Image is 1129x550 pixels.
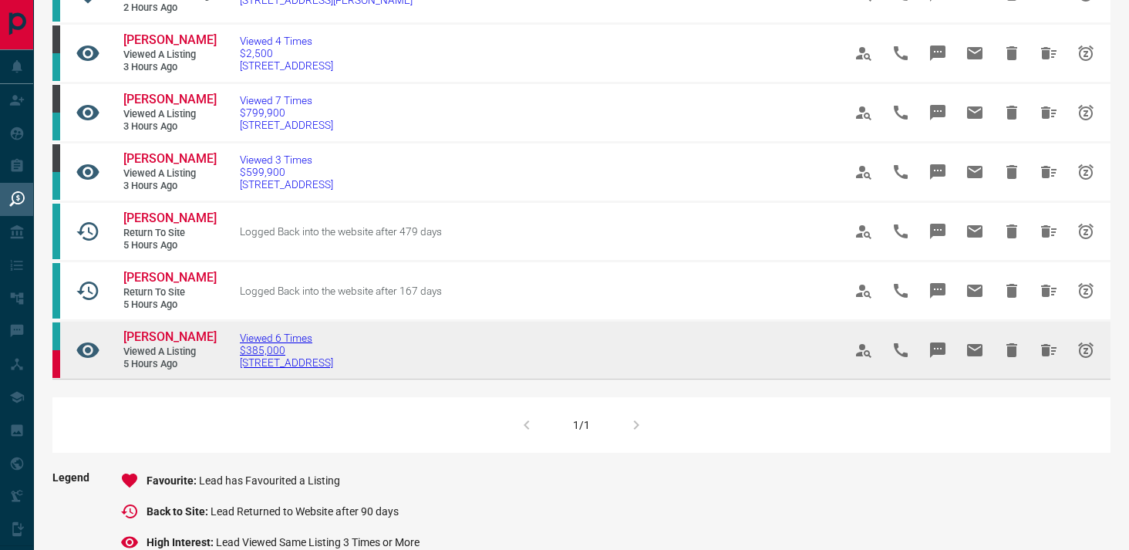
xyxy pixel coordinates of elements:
span: Email [956,213,993,250]
span: View Profile [845,94,882,131]
a: [PERSON_NAME] [123,32,216,49]
span: Message [919,94,956,131]
div: 1/1 [573,419,590,431]
span: [STREET_ADDRESS] [240,356,333,369]
span: Logged Back into the website after 167 days [240,285,442,297]
span: Hide [993,332,1030,369]
span: Message [919,332,956,369]
span: Return to Site [123,286,216,299]
span: Email [956,272,993,309]
span: Hide All from Deanne Hulett [1030,35,1067,72]
a: Viewed 7 Times$799,900[STREET_ADDRESS] [240,94,333,131]
span: Viewed a Listing [123,108,216,121]
span: Viewed 7 Times [240,94,333,106]
span: 3 hours ago [123,120,216,133]
span: Lead has Favourited a Listing [199,474,340,487]
span: Viewed a Listing [123,49,216,62]
span: 3 hours ago [123,180,216,193]
span: 5 hours ago [123,299,216,312]
div: mrloft.ca [52,144,60,172]
span: Lead Returned to Website after 90 days [211,505,399,518]
span: Call [882,332,919,369]
span: Message [919,213,956,250]
a: [PERSON_NAME] [123,151,216,167]
span: High Interest [147,536,216,548]
span: Back to Site [147,505,211,518]
span: Call [882,35,919,72]
span: Message [919,272,956,309]
span: [PERSON_NAME] [123,92,217,106]
span: Lead Viewed Same Listing 3 Times or More [216,536,420,548]
span: Hide All from Sarah Ding [1030,272,1067,309]
span: $385,000 [240,344,333,356]
div: condos.ca [52,204,60,259]
div: condos.ca [52,172,60,200]
span: Snooze [1067,272,1104,309]
span: Snooze [1067,94,1104,131]
span: Hide [993,35,1030,72]
span: Favourite [147,474,199,487]
span: Hide [993,272,1030,309]
span: Call [882,154,919,191]
div: condos.ca [52,322,60,350]
span: Snooze [1067,332,1104,369]
div: condos.ca [52,53,60,81]
div: condos.ca [52,263,60,319]
span: Message [919,154,956,191]
div: mrloft.ca [52,25,60,53]
span: Return to Site [123,227,216,240]
span: Snooze [1067,213,1104,250]
span: [PERSON_NAME] [123,211,217,225]
a: [PERSON_NAME] [123,92,216,108]
a: Viewed 6 Times$385,000[STREET_ADDRESS] [240,332,333,369]
span: Viewed 4 Times [240,35,333,47]
span: View Profile [845,154,882,191]
span: Hide [993,213,1030,250]
span: [PERSON_NAME] [123,270,217,285]
span: [PERSON_NAME] [123,329,217,344]
span: Snooze [1067,154,1104,191]
a: [PERSON_NAME] [123,270,216,286]
span: $599,900 [240,166,333,178]
a: [PERSON_NAME] [123,329,216,346]
a: Viewed 4 Times$2,500[STREET_ADDRESS] [240,35,333,72]
span: View Profile [845,35,882,72]
span: [STREET_ADDRESS] [240,119,333,131]
div: condos.ca [52,113,60,140]
span: [STREET_ADDRESS] [240,59,333,72]
span: Hide All from Diana Zhang [1030,332,1067,369]
span: View Profile [845,332,882,369]
span: Call [882,213,919,250]
span: 2 hours ago [123,2,216,15]
span: 5 hours ago [123,358,216,371]
span: Viewed a Listing [123,167,216,181]
span: Snooze [1067,35,1104,72]
span: Message [919,35,956,72]
span: [STREET_ADDRESS] [240,178,333,191]
span: [PERSON_NAME] [123,32,217,47]
span: Email [956,35,993,72]
div: property.ca [52,350,60,378]
a: Viewed 3 Times$599,900[STREET_ADDRESS] [240,154,333,191]
span: $799,900 [240,106,333,119]
span: 3 hours ago [123,61,216,74]
span: View Profile [845,213,882,250]
span: Viewed a Listing [123,346,216,359]
span: Hide All from Deanne Hulett [1030,154,1067,191]
span: Hide [993,94,1030,131]
span: Viewed 3 Times [240,154,333,166]
span: Viewed 6 Times [240,332,333,344]
span: [PERSON_NAME] [123,151,217,166]
div: mrloft.ca [52,85,60,113]
span: Call [882,272,919,309]
span: Logged Back into the website after 479 days [240,225,442,238]
a: [PERSON_NAME] [123,211,216,227]
span: Email [956,154,993,191]
span: Hide [993,154,1030,191]
span: 5 hours ago [123,239,216,252]
span: Hide All from Marya Tabbara [1030,213,1067,250]
span: Email [956,332,993,369]
span: $2,500 [240,47,333,59]
span: Email [956,94,993,131]
span: Hide All from Deanne Hulett [1030,94,1067,131]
